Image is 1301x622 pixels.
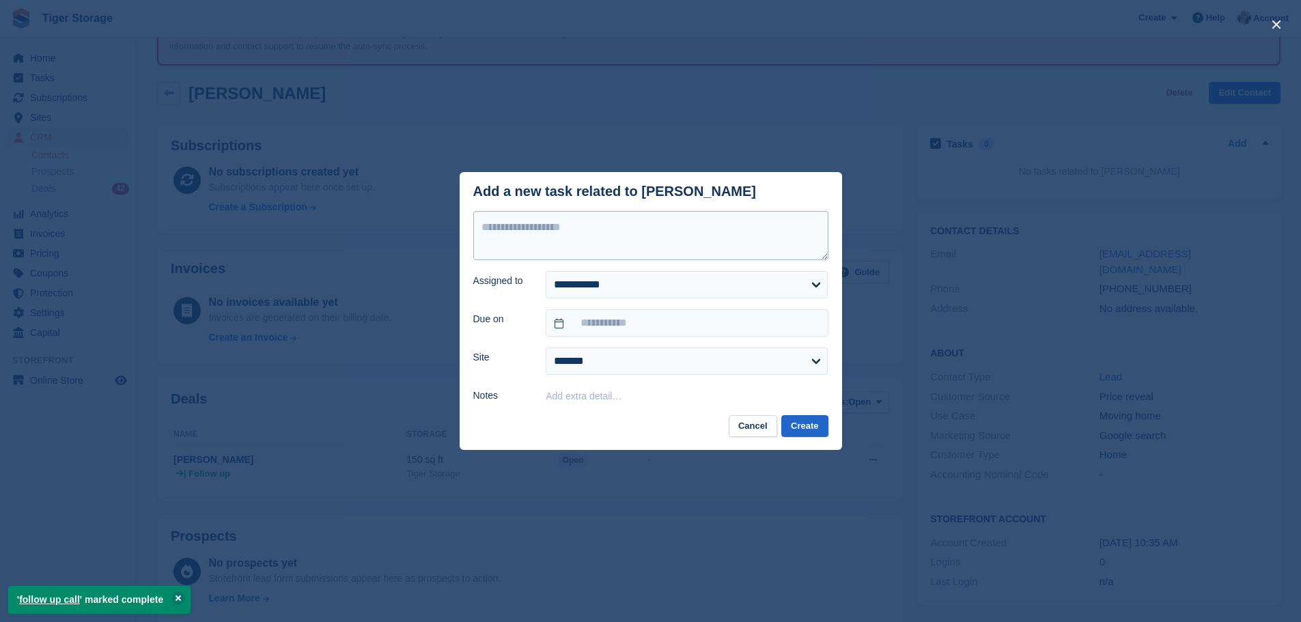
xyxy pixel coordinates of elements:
[473,350,530,365] label: Site
[729,415,777,438] button: Cancel
[473,274,530,288] label: Assigned to
[781,415,828,438] button: Create
[546,391,621,401] button: Add extra detail…
[473,388,530,403] label: Notes
[19,594,80,605] a: follow up call
[8,586,191,614] p: ' ' marked complete
[473,184,757,199] div: Add a new task related to [PERSON_NAME]
[473,312,530,326] label: Due on
[1265,14,1287,36] button: close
